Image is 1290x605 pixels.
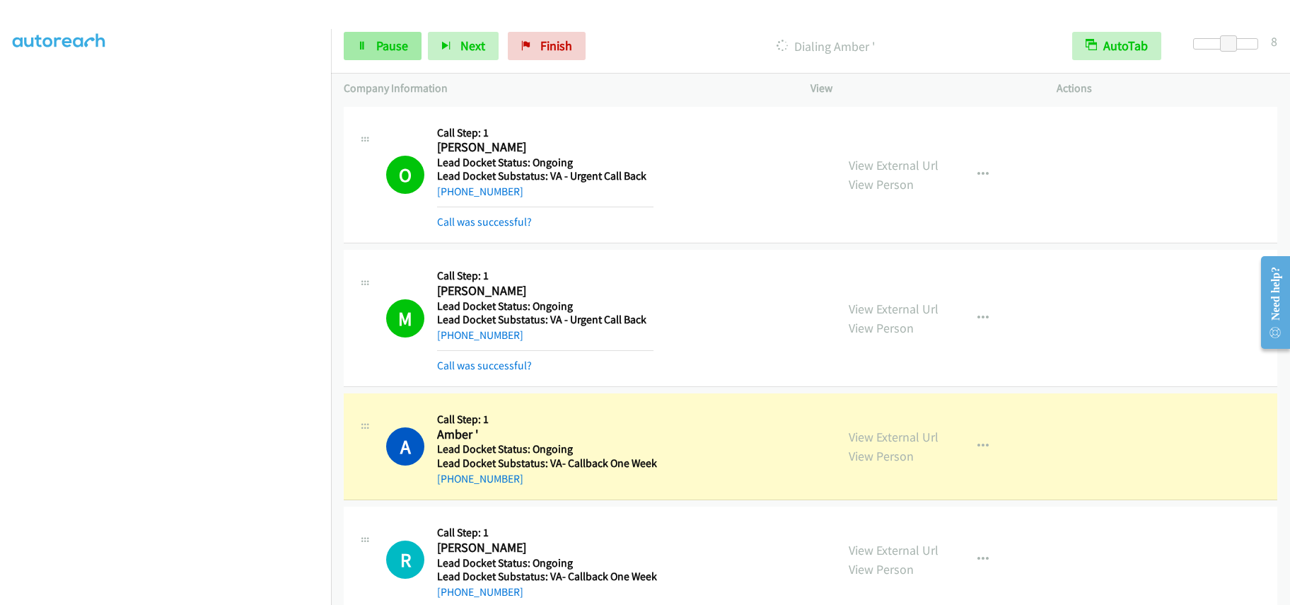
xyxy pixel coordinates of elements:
[437,269,653,283] h5: Call Step: 1
[437,169,653,183] h5: Lead Docket Substatus: VA - Urgent Call Back
[376,38,408,54] span: Pause
[386,541,424,579] h1: R
[386,427,424,466] h1: A
[437,156,653,170] h5: Lead Docket Status: Ongoing
[460,38,485,54] span: Next
[437,472,523,485] a: [PHONE_NUMBER]
[437,313,653,327] h5: Lead Docket Substatus: VA - Urgent Call Back
[437,185,523,198] a: [PHONE_NUMBER]
[1249,246,1290,359] iframe: Resource Center
[437,540,657,556] h2: [PERSON_NAME]
[437,126,653,140] h5: Call Step: 1
[437,570,657,584] h5: Lead Docket Substatus: VA- Callback One Week
[849,176,914,192] a: View Person
[437,215,532,229] a: Call was successful?
[437,556,657,570] h5: Lead Docket Status: Ongoing
[428,32,499,60] button: Next
[849,542,939,558] a: View External Url
[437,139,653,156] h2: [PERSON_NAME]
[386,299,424,338] h1: M
[437,299,653,313] h5: Lead Docket Status: Ongoing
[437,328,523,342] a: [PHONE_NUMBER]
[849,301,939,317] a: View External Url
[1271,32,1277,51] div: 8
[437,456,657,471] h5: Lead Docket Substatus: VA- Callback One Week
[1072,32,1161,60] button: AutoTab
[437,283,653,299] h2: [PERSON_NAME]
[437,359,532,372] a: Call was successful?
[849,448,914,464] a: View Person
[437,413,657,427] h5: Call Step: 1
[344,32,422,60] a: Pause
[437,585,523,599] a: [PHONE_NUMBER]
[386,156,424,194] h1: O
[605,37,1047,56] p: Dialing Amber '
[810,80,1031,97] p: View
[437,526,657,540] h5: Call Step: 1
[849,561,914,577] a: View Person
[849,320,914,336] a: View Person
[540,38,572,54] span: Finish
[437,427,653,443] h2: Amber '
[849,157,939,173] a: View External Url
[849,429,939,445] a: View External Url
[344,80,785,97] p: Company Information
[508,32,586,60] a: Finish
[437,442,657,456] h5: Lead Docket Status: Ongoing
[1057,80,1277,97] p: Actions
